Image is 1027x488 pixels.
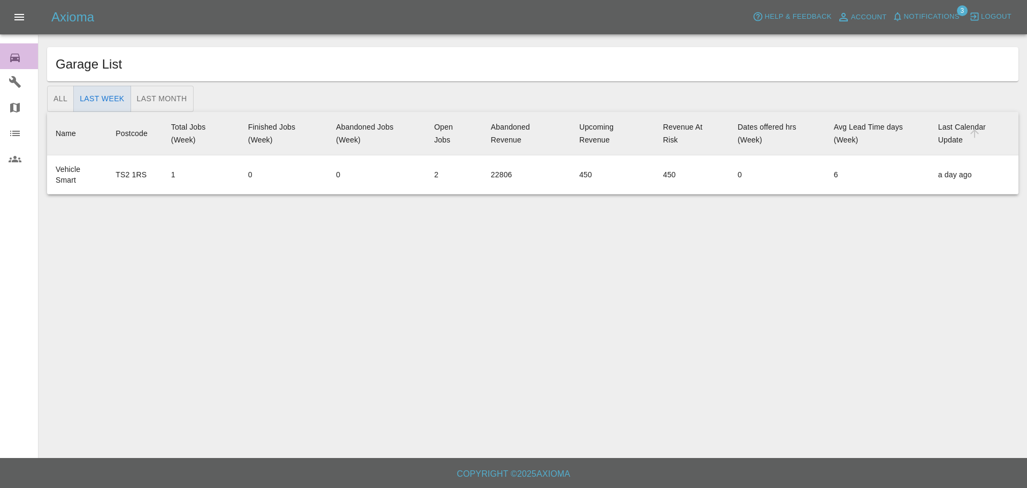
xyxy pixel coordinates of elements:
[248,123,295,144] div: Finished Jobs (Week)
[851,11,887,24] span: Account
[834,9,890,26] a: Account
[336,123,393,144] div: Abandoned Jobs (Week)
[663,123,702,144] div: Revenue At Risk
[47,86,74,112] button: All
[116,129,148,138] div: Postcode
[171,123,206,144] div: Total Jobs (Week)
[825,155,930,194] td: 6
[47,155,107,194] td: Vehicle Smart
[981,11,1011,23] span: Logout
[491,123,530,144] div: Abandoned Revenue
[967,9,1014,25] button: Logout
[738,123,796,144] div: Dates offered hrs (Week)
[56,129,76,138] div: Name
[482,155,571,194] td: 22806
[163,155,240,194] td: 1
[434,123,453,144] div: Open Jobs
[107,155,163,194] td: TS2 1RS
[957,5,968,16] span: 3
[834,123,903,144] div: Avg Lead Time days (Week)
[56,56,848,73] h1: Garage List
[890,9,962,25] button: Notifications
[729,155,825,194] td: 0
[6,4,32,30] button: Open drawer
[904,11,960,23] span: Notifications
[571,155,655,194] td: 450
[579,123,614,144] div: Upcoming Revenue
[750,9,834,25] button: Help & Feedback
[73,86,131,112] button: Last Week
[131,86,194,112] button: Last Month
[938,123,986,144] div: Last Calendar Update
[426,155,482,194] td: 2
[654,155,729,194] td: 450
[47,112,1018,194] table: sortable table
[327,155,425,194] td: 0
[240,155,328,194] td: 0
[9,467,1018,482] h6: Copyright © 2025 Axioma
[764,11,831,23] span: Help & Feedback
[51,9,94,26] h5: Axioma
[930,155,1018,194] td: a day ago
